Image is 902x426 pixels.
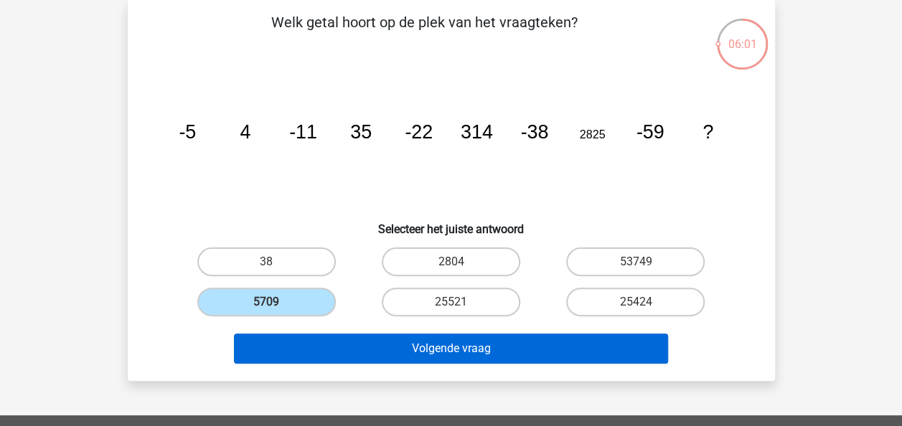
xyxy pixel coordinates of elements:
[703,121,713,143] tspan: ?
[566,288,705,316] label: 25424
[151,211,752,236] h6: Selecteer het juiste antwoord
[240,121,250,143] tspan: 4
[520,121,548,143] tspan: -38
[636,121,664,143] tspan: -59
[197,288,336,316] label: 5709
[179,121,196,143] tspan: -5
[350,121,372,143] tspan: 35
[382,247,520,276] label: 2804
[151,11,698,55] p: Welk getal hoort op de plek van het vraagteken?
[460,121,492,143] tspan: 314
[566,247,705,276] label: 53749
[579,128,605,141] tspan: 2825
[289,121,317,143] tspan: -11
[715,17,769,53] div: 06:01
[197,247,336,276] label: 38
[234,333,668,364] button: Volgende vraag
[382,288,520,316] label: 25521
[405,121,433,143] tspan: -22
